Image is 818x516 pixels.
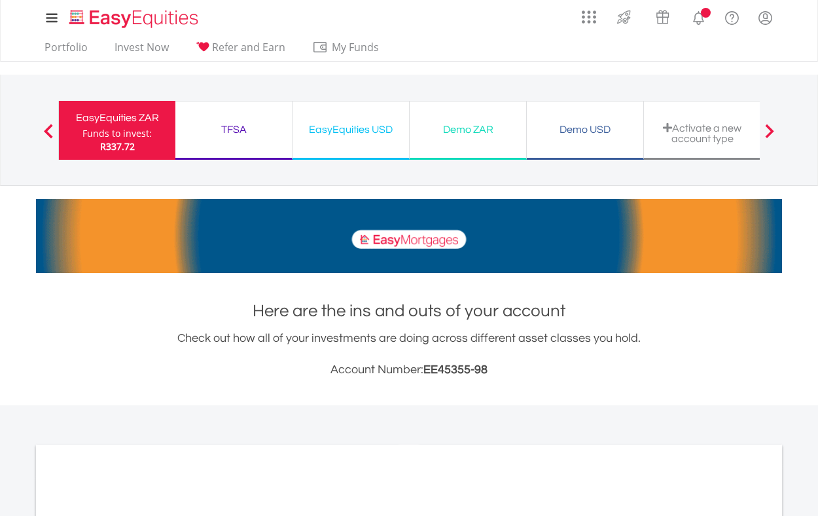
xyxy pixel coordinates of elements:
[418,120,518,139] div: Demo ZAR
[36,299,782,323] h1: Here are the ins and outs of your account
[749,3,782,32] a: My Profile
[36,199,782,273] img: EasyMortage Promotion Banner
[715,3,749,29] a: FAQ's and Support
[573,3,605,24] a: AppsGrid
[67,109,168,127] div: EasyEquities ZAR
[423,363,488,376] span: EE45355-98
[67,8,204,29] img: EasyEquities_Logo.png
[39,41,93,61] a: Portfolio
[36,361,782,379] h3: Account Number:
[613,7,635,28] img: thrive-v2.svg
[212,40,285,54] span: Refer and Earn
[64,3,204,29] a: Home page
[682,3,715,29] a: Notifications
[652,122,753,144] div: Activate a new account type
[312,39,398,56] span: My Funds
[36,329,782,379] div: Check out how all of your investments are doing across different asset classes you hold.
[183,120,284,139] div: TFSA
[643,3,682,28] a: Vouchers
[100,140,135,153] span: R337.72
[652,7,673,28] img: vouchers-v2.svg
[190,41,291,61] a: Refer and Earn
[300,120,401,139] div: EasyEquities USD
[82,127,152,140] div: Funds to invest:
[535,120,635,139] div: Demo USD
[582,10,596,24] img: grid-menu-icon.svg
[109,41,174,61] a: Invest Now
